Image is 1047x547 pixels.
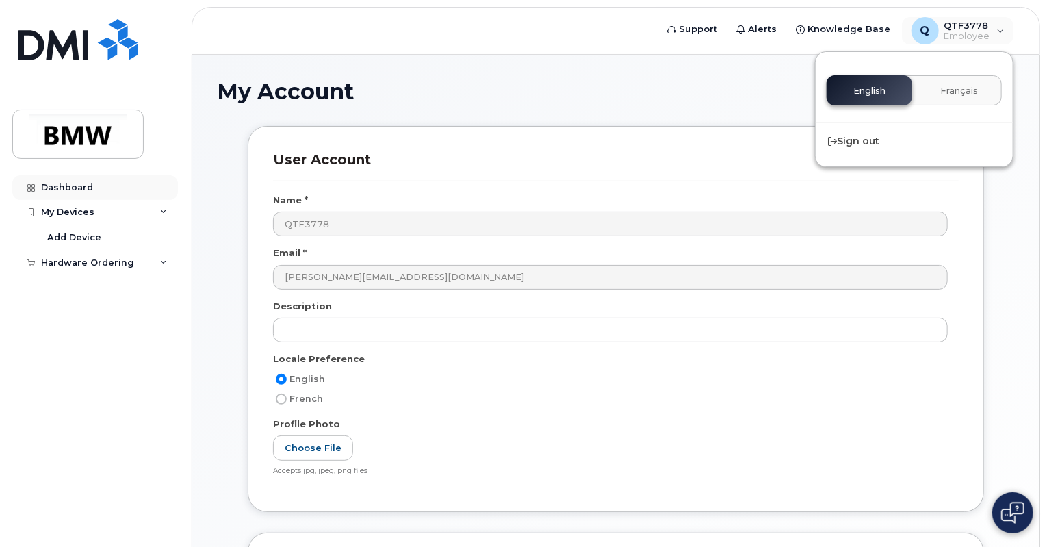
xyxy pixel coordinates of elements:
span: French [289,394,323,404]
img: Open chat [1001,502,1024,524]
label: Name * [273,194,308,207]
input: French [276,394,287,405]
label: Profile Photo [273,418,340,431]
h1: My Account [217,79,1015,103]
h3: User Account [273,151,959,181]
label: Email * [273,246,307,259]
span: Français [940,86,978,97]
label: Description [273,300,332,313]
span: English [289,374,325,384]
div: Accepts jpg, jpeg, png files [273,466,948,476]
input: English [276,374,287,385]
label: Choose File [273,435,353,461]
div: Sign out [816,129,1013,154]
label: Locale Preference [273,353,365,366]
